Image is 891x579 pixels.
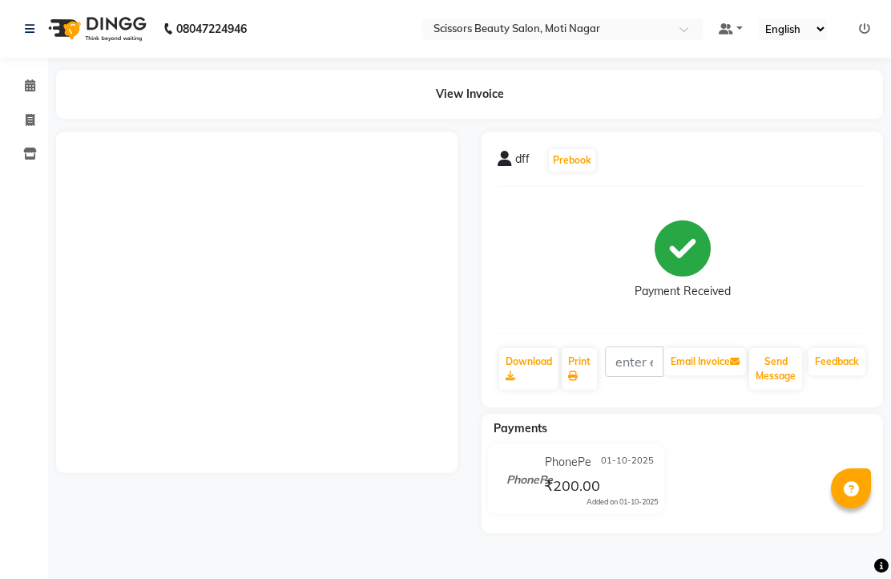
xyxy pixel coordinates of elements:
[664,348,746,375] button: Email Invoice
[176,6,247,51] b: 08047224946
[41,6,151,51] img: logo
[549,149,595,172] button: Prebook
[56,70,883,119] div: View Invoice
[749,348,802,390] button: Send Message
[605,346,663,377] input: enter email
[545,454,591,471] span: PhonePe
[601,454,654,471] span: 01-10-2025
[824,515,875,563] iframe: chat widget
[808,348,865,375] a: Feedback
[562,348,597,390] a: Print
[635,283,731,300] div: Payment Received
[515,151,530,173] span: dff
[544,476,600,499] span: ₹200.00
[494,421,547,435] span: Payments
[499,348,558,390] a: Download
[587,496,658,508] div: Added on 01-10-2025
